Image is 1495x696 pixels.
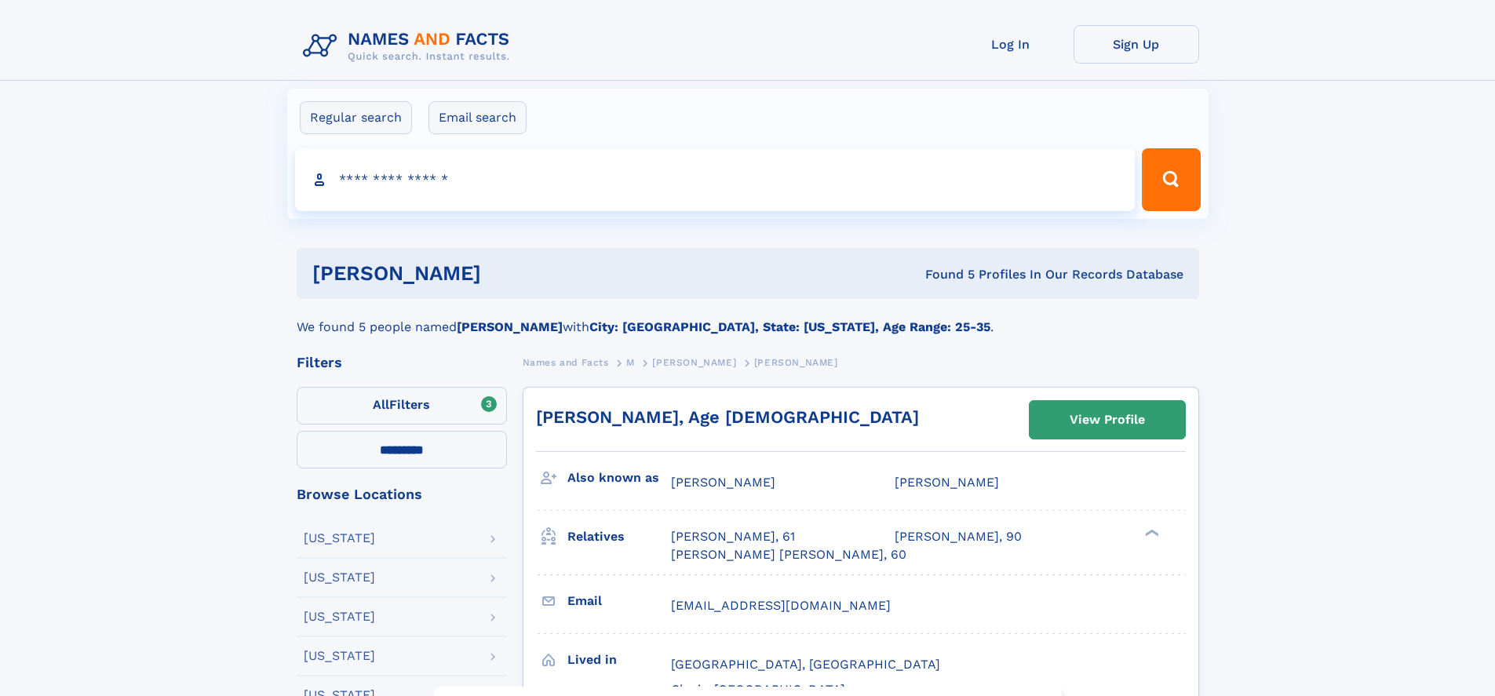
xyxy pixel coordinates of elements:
a: [PERSON_NAME] [PERSON_NAME], 60 [671,546,906,563]
h3: Lived in [567,647,671,673]
a: [PERSON_NAME], 61 [671,528,795,545]
a: Sign Up [1074,25,1199,64]
span: [PERSON_NAME] [895,475,999,490]
div: [US_STATE] [304,532,375,545]
div: View Profile [1070,402,1145,438]
a: M [626,352,635,372]
div: We found 5 people named with . [297,299,1199,337]
h1: [PERSON_NAME] [312,264,703,283]
h3: Also known as [567,465,671,491]
span: [PERSON_NAME] [754,357,838,368]
a: [PERSON_NAME], 90 [895,528,1022,545]
span: [EMAIL_ADDRESS][DOMAIN_NAME] [671,598,891,613]
div: Found 5 Profiles In Our Records Database [703,266,1183,283]
h3: Relatives [567,523,671,550]
div: ❯ [1141,528,1160,538]
div: Filters [297,355,507,370]
a: [PERSON_NAME], Age [DEMOGRAPHIC_DATA] [536,407,919,427]
img: Logo Names and Facts [297,25,523,67]
span: [PERSON_NAME] [671,475,775,490]
button: Search Button [1142,148,1200,211]
b: [PERSON_NAME] [457,319,563,334]
div: Browse Locations [297,487,507,501]
div: [US_STATE] [304,571,375,584]
span: All [373,397,389,412]
b: City: [GEOGRAPHIC_DATA], State: [US_STATE], Age Range: 25-35 [589,319,990,334]
span: [GEOGRAPHIC_DATA], [GEOGRAPHIC_DATA] [671,657,940,672]
div: [US_STATE] [304,650,375,662]
label: Regular search [300,101,412,134]
a: Names and Facts [523,352,609,372]
label: Email search [428,101,527,134]
div: [US_STATE] [304,610,375,623]
a: View Profile [1030,401,1185,439]
h3: Email [567,588,671,614]
a: [PERSON_NAME] [652,352,736,372]
span: M [626,357,635,368]
span: [PERSON_NAME] [652,357,736,368]
a: Log In [948,25,1074,64]
label: Filters [297,387,507,425]
input: search input [295,148,1136,211]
